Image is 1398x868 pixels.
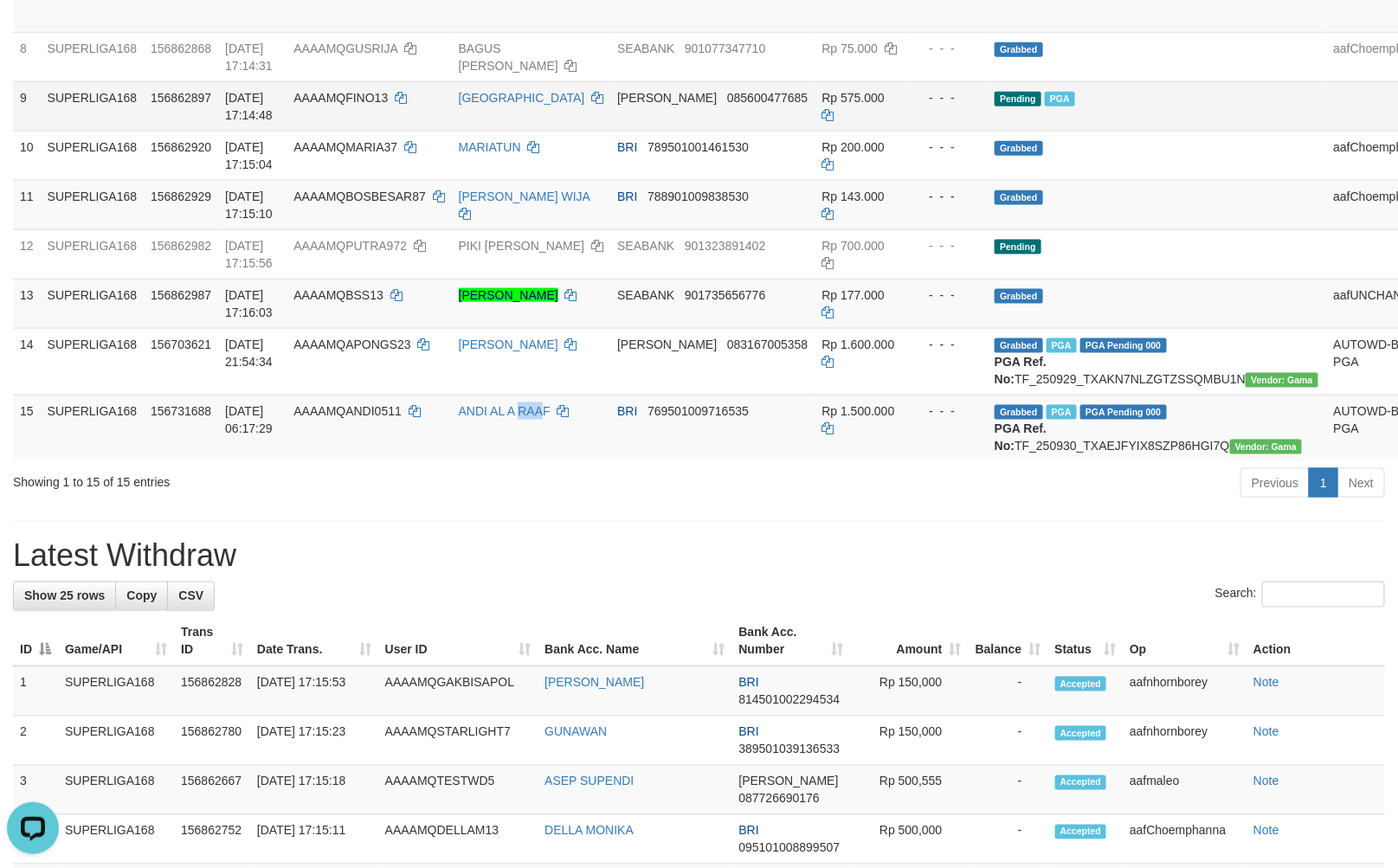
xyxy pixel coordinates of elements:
[41,279,145,328] td: SUPERLIGA168
[459,140,521,154] a: MARIATUN
[1055,775,1107,790] span: Accepted
[13,617,58,666] th: ID: activate to sort column descending
[969,815,1048,865] td: -
[995,141,1043,156] span: Grabbed
[58,717,174,766] td: SUPERLIGA168
[293,42,397,55] span: AAAAMQGUSRIJA
[41,328,145,395] td: SUPERLIGA168
[13,32,41,81] td: 8
[459,239,584,253] a: PIKI [PERSON_NAME]
[151,338,211,351] span: 156703621
[225,404,273,435] span: [DATE] 06:17:29
[617,190,637,203] span: BRI
[915,237,981,254] div: - - -
[459,404,551,418] a: ANDI AL A RAAF
[915,402,981,420] div: - - -
[544,824,634,838] a: DELLA MONIKA
[727,338,808,351] span: Copy 083167005358 to clipboard
[293,91,388,105] span: AAAAMQFINO13
[988,395,1327,461] td: TF_250930_TXAEJFYIX8SZP86HGI7Q
[1080,405,1167,420] span: PGA Pending
[293,140,397,154] span: AAAAMQMARIA37
[915,336,981,353] div: - - -
[544,676,644,690] a: [PERSON_NAME]
[13,180,41,229] td: 11
[178,589,203,603] span: CSV
[13,539,1385,574] h1: Latest Withdraw
[647,140,749,154] span: Copy 789501001461530 to clipboard
[41,229,145,279] td: SUPERLIGA168
[1123,815,1247,865] td: aafChoemphanna
[995,190,1043,205] span: Grabbed
[459,91,585,105] a: [GEOGRAPHIC_DATA]
[821,338,894,351] span: Rp 1.600.000
[58,617,174,666] th: Game/API: activate to sort column ascending
[41,131,145,180] td: SUPERLIGA168
[915,286,981,304] div: - - -
[1253,824,1279,838] a: Note
[727,91,808,105] span: Copy 085600477685 to clipboard
[915,89,981,106] div: - - -
[115,582,168,611] a: Copy
[739,676,759,690] span: BRI
[969,666,1048,717] td: -
[41,32,145,81] td: SUPERLIGA168
[378,717,538,766] td: AAAAMQSTARLIGHT7
[739,841,841,855] span: Copy 095101008899507 to clipboard
[151,288,211,302] span: 156862987
[174,717,250,766] td: 156862780
[167,582,215,611] a: CSV
[739,743,841,756] span: Copy 389501039136533 to clipboard
[1123,717,1247,766] td: aafnhornborey
[995,42,1043,57] span: Grabbed
[151,190,211,203] span: 156862929
[41,395,145,461] td: SUPERLIGA168
[544,725,607,739] a: GUNAWAN
[821,91,884,105] span: Rp 575.000
[915,40,981,57] div: - - -
[850,617,968,666] th: Amount: activate to sort column ascending
[250,815,378,865] td: [DATE] 17:15:11
[995,405,1043,420] span: Grabbed
[13,666,58,717] td: 1
[174,617,250,666] th: Trans ID: activate to sort column ascending
[13,582,116,611] a: Show 25 rows
[850,815,968,865] td: Rp 500,000
[7,7,59,59] button: Open LiveChat chat widget
[1253,676,1279,690] a: Note
[995,338,1043,353] span: Grabbed
[988,328,1327,395] td: TF_250929_TXAKN7NLZGTZSSQMBU1N
[969,617,1048,666] th: Balance: activate to sort column ascending
[821,239,884,253] span: Rp 700.000
[739,775,839,788] span: [PERSON_NAME]
[174,815,250,865] td: 156862752
[225,91,273,122] span: [DATE] 17:14:48
[459,190,590,203] a: [PERSON_NAME] WIJA
[174,766,250,815] td: 156862667
[995,421,1047,453] b: PGA Ref. No:
[1055,677,1107,691] span: Accepted
[250,766,378,815] td: [DATE] 17:15:18
[174,666,250,717] td: 156862828
[293,190,426,203] span: AAAAMQBOSBESAR87
[293,239,407,253] span: AAAAMQPUTRA972
[617,140,637,154] span: BRI
[250,717,378,766] td: [DATE] 17:15:23
[126,589,157,603] span: Copy
[151,239,211,253] span: 156862982
[378,666,538,717] td: AAAAMQGAKBISAPOL
[915,188,981,205] div: - - -
[1048,617,1124,666] th: Status: activate to sort column ascending
[1253,725,1279,739] a: Note
[821,404,894,418] span: Rp 1.500.000
[544,775,634,788] a: ASEP SUPENDI
[13,766,58,815] td: 3
[225,140,273,171] span: [DATE] 17:15:04
[1337,468,1385,498] a: Next
[995,289,1043,304] span: Grabbed
[995,240,1041,254] span: Pending
[1047,405,1077,420] span: Marked by aafromsomean
[293,338,410,351] span: AAAAMQAPONGS23
[13,229,41,279] td: 12
[293,288,383,302] span: AAAAMQBSS13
